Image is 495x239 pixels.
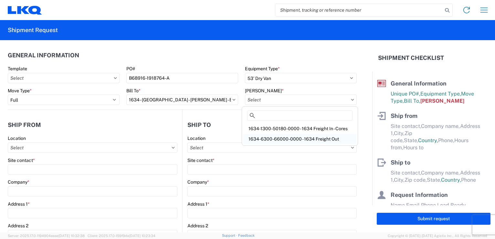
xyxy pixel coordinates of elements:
[129,234,155,238] span: [DATE] 10:23:34
[8,26,58,34] h2: Shipment Request
[187,142,357,153] input: Select
[8,234,85,238] span: Server: 2025.17.0-1194904eeae
[8,52,79,59] h2: General Information
[421,202,437,208] span: Phone,
[438,137,454,143] span: Phone,
[8,135,26,141] label: Location
[378,54,444,62] h2: Shipment Checklist
[8,142,177,153] input: Select
[418,137,438,143] span: Country,
[404,137,418,143] span: State,
[427,177,441,183] span: State,
[394,177,405,183] span: City,
[377,213,490,225] button: Submit request
[8,66,27,72] label: Template
[126,88,141,94] label: Bill To
[391,112,417,119] span: Ship from
[388,233,487,239] span: Copyright © [DATE]-[DATE] Agistix Inc., All Rights Reserved
[391,80,447,87] span: General Information
[420,91,461,97] span: Equipment Type,
[245,66,280,72] label: Equipment Type
[187,223,208,229] label: Address 2
[238,233,255,237] a: Feedback
[126,95,238,105] input: Select
[222,233,238,237] a: Support
[8,201,30,207] label: Address 1
[391,202,406,208] span: Name,
[406,202,421,208] span: Email,
[58,234,85,238] span: [DATE] 10:32:38
[8,122,41,128] h2: Ship from
[391,91,420,97] span: Unique PO#,
[187,157,215,163] label: Site contact
[391,159,410,166] span: Ship to
[461,177,476,183] span: Phone
[391,191,448,198] span: Request Information
[187,122,211,128] h2: Ship to
[441,177,461,183] span: Country,
[421,170,460,176] span: Company name,
[8,157,35,163] label: Site contact
[245,95,357,105] input: Select
[420,98,464,104] span: [PERSON_NAME]
[404,98,420,104] span: Bill To,
[403,144,424,151] span: Hours to
[8,179,29,185] label: Company
[391,170,421,176] span: Site contact,
[88,234,155,238] span: Client: 2025.17.0-159f9de
[187,135,205,141] label: Location
[126,66,135,72] label: PO#
[391,123,421,129] span: Site contact,
[275,4,443,16] input: Shipment, tracking or reference number
[187,201,209,207] label: Address 1
[421,123,460,129] span: Company name,
[8,88,32,94] label: Move Type
[243,134,356,144] div: 1634-6300-66000-0000 - 1634 Freight Out
[187,179,209,185] label: Company
[394,130,405,136] span: City,
[243,123,356,134] div: 1634-1300-50180-0000 - 1634 Freight In - Cores
[245,88,284,94] label: [PERSON_NAME]
[405,177,427,183] span: Zip code,
[8,223,28,229] label: Address 2
[8,73,120,83] input: Select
